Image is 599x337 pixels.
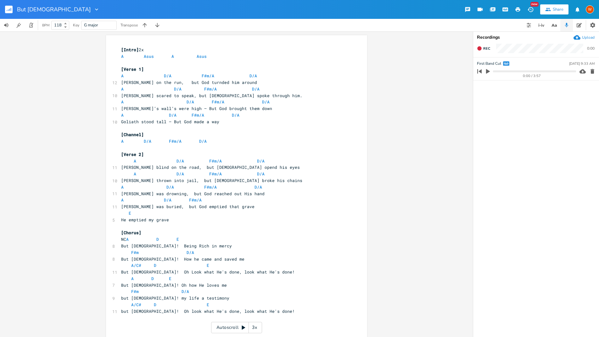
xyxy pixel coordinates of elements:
span: But [DEMOGRAPHIC_DATA]! Oh how He loves me [121,282,227,288]
span: A [121,112,124,118]
div: 3x [249,322,260,333]
span: A [134,171,136,177]
div: Recordings [477,35,595,40]
span: D [154,262,156,268]
button: Upload [574,34,595,41]
div: [DATE] 9:33 AM [569,62,595,65]
span: NC [121,236,182,242]
span: F#m/A [204,184,217,190]
span: A [126,236,129,242]
span: D/A [262,99,270,105]
span: G major [84,22,98,28]
span: D/A [144,138,151,144]
div: 0:00 [587,47,595,50]
span: F#m [131,250,139,255]
span: D/A [252,86,260,92]
span: D/A [187,250,194,255]
span: [PERSON_NAME] was drowning, but God reached out His hand [121,191,265,196]
span: D/A [257,158,265,164]
span: [Intro] [121,47,139,52]
span: A [171,53,174,59]
span: [PERSON_NAME] was buried, but God emptied that grave [121,204,255,209]
span: D [156,236,159,242]
span: [Verse 1] [121,66,144,72]
span: D/A [166,184,174,190]
span: [PERSON_NAME] thrown into jail, but [DEMOGRAPHIC_DATA] broke his chains [121,178,302,183]
span: Rec [483,46,490,51]
div: Key [73,23,79,27]
div: Transpose [120,23,138,27]
span: A [131,276,134,281]
span: D/A [232,112,239,118]
div: BPM [42,24,49,27]
span: But [DEMOGRAPHIC_DATA]! Being Rich in mercy [121,243,232,249]
span: A [134,158,136,164]
span: A [121,73,124,79]
div: 0:00 / 3:57 [488,74,576,78]
span: A [121,53,124,59]
span: [PERSON_NAME]’s wall’s were high – But God brought them down [121,106,272,111]
span: Asus [197,53,207,59]
span: but [DEMOGRAPHIC_DATA]! my life a testimony [121,295,229,301]
span: But [DEMOGRAPHIC_DATA] [17,7,91,12]
span: A [121,197,124,203]
div: New [530,2,539,7]
span: F#m/A [192,112,204,118]
span: [Channel] [121,132,144,137]
span: E [207,262,209,268]
span: D/A [249,73,257,79]
span: D [154,302,156,307]
span: E [169,276,171,281]
span: But [DEMOGRAPHIC_DATA]! Oh Look what He's done, look what He's done! [121,269,295,275]
span: F#m/A [209,171,222,177]
span: D/A [187,99,194,105]
span: D/A [176,171,184,177]
span: E [129,210,131,216]
span: F#m/A [169,138,182,144]
span: D/A [257,171,265,177]
span: F#m/A [209,158,222,164]
span: F#m/A [212,99,224,105]
span: He emptied my grave [121,217,169,223]
button: Rec [474,43,493,53]
span: Goliath stood tall – But God made a way [121,119,219,124]
span: [PERSON_NAME] scared to speak, but [DEMOGRAPHIC_DATA] spoke through him. [121,93,302,98]
span: D/A [164,197,171,203]
button: New [524,4,537,15]
span: D/A [199,138,207,144]
span: A [121,86,124,92]
span: A [121,99,124,105]
button: Share [540,4,568,14]
span: D [151,276,154,281]
span: D/A [174,86,182,92]
span: D/A [182,289,189,294]
span: E [176,236,179,242]
div: Autoscroll [211,322,262,333]
span: A/C# [131,302,141,307]
span: First Band Cut [477,61,501,67]
span: Asus [144,53,154,59]
span: F#m/A [204,86,217,92]
button: W [586,2,594,17]
span: [Verse 2] [121,152,144,157]
span: F#m/A [202,73,214,79]
div: Worship Pastor [586,5,594,14]
span: D/A [176,158,184,164]
span: F#m [131,289,139,294]
span: E [207,302,209,307]
span: but [DEMOGRAPHIC_DATA]! Oh look what He's done, look what He's done! [121,308,295,314]
span: But [DEMOGRAPHIC_DATA]! How he came and saved me [121,256,244,262]
div: Share [553,7,563,12]
span: D/A [164,73,171,79]
span: A/C# [131,262,141,268]
div: Upload [582,35,595,40]
span: A [121,184,124,190]
span: F#m/A [189,197,202,203]
span: D/A [169,112,176,118]
span: 2x [121,47,144,52]
span: [PERSON_NAME] on the run, but God turnded him around [121,80,257,85]
span: [Chorus] [121,230,141,235]
span: D/A [255,184,262,190]
span: A [121,138,124,144]
span: [PERSON_NAME] blind on the road, but [DEMOGRAPHIC_DATA] opend his eyes [121,164,300,170]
